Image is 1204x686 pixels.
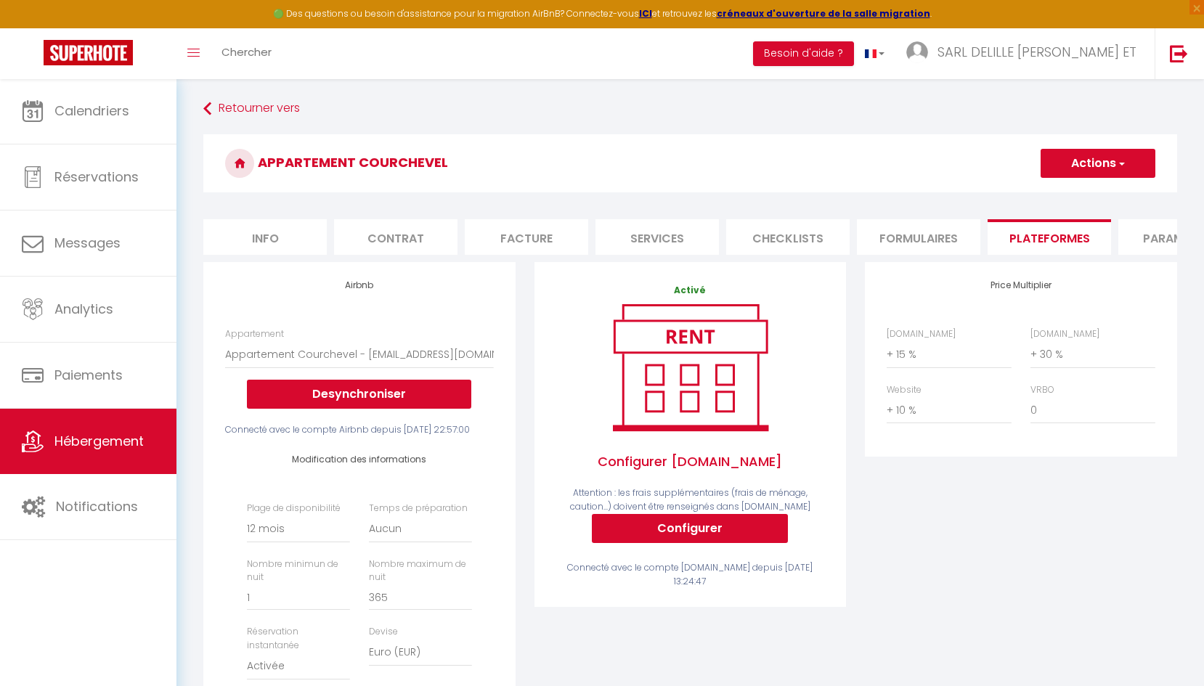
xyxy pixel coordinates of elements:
li: Info [203,219,327,255]
span: SARL DELILLE [PERSON_NAME] ET [937,43,1136,61]
span: Configurer [DOMAIN_NAME] [556,437,824,486]
button: Besoin d'aide ? [753,41,854,66]
button: Actions [1041,149,1155,178]
span: Hébergement [54,432,144,450]
label: Réservation instantanée [247,625,350,653]
label: Nombre maximum de nuit [369,558,472,585]
h3: Appartement Courchevel [203,134,1177,192]
label: Nombre minimun de nuit [247,558,350,585]
h4: Modification des informations [247,454,471,465]
li: Plateformes [988,219,1111,255]
a: Retourner vers [203,96,1177,122]
label: [DOMAIN_NAME] [887,327,956,341]
label: Website [887,383,922,397]
span: Attention : les frais supplémentaires (frais de ménage, caution...) doivent être renseignés dans ... [570,486,810,513]
label: Appartement [225,327,284,341]
div: Connecté avec le compte Airbnb depuis [DATE] 22:57:00 [225,423,493,437]
label: Devise [369,625,398,639]
img: rent.png [598,298,783,437]
button: Desynchroniser [247,380,471,409]
label: Temps de préparation [369,502,468,515]
h4: Price Multiplier [887,280,1155,290]
label: Plage de disponibilité [247,502,341,515]
span: Réservations [54,168,139,186]
span: Chercher [221,44,272,60]
a: ICI [639,7,652,20]
h4: Airbnb [225,280,493,290]
a: Chercher [211,28,282,79]
span: Notifications [56,497,138,515]
li: Formulaires [857,219,980,255]
a: ... SARL DELILLE [PERSON_NAME] ET [895,28,1155,79]
img: ... [906,41,928,63]
label: VRBO [1030,383,1054,397]
li: Services [595,219,719,255]
span: Calendriers [54,102,129,120]
button: Ouvrir le widget de chat LiveChat [12,6,55,49]
img: logout [1170,44,1188,62]
li: Checklists [726,219,850,255]
li: Contrat [334,219,457,255]
img: Super Booking [44,40,133,65]
label: [DOMAIN_NAME] [1030,327,1099,341]
a: créneaux d'ouverture de la salle migration [717,7,930,20]
span: Messages [54,234,121,252]
button: Configurer [592,514,788,543]
div: Connecté avec le compte [DOMAIN_NAME] depuis [DATE] 13:24:47 [556,561,824,589]
p: Activé [556,284,824,298]
li: Facture [465,219,588,255]
span: Paiements [54,366,123,384]
span: Analytics [54,300,113,318]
